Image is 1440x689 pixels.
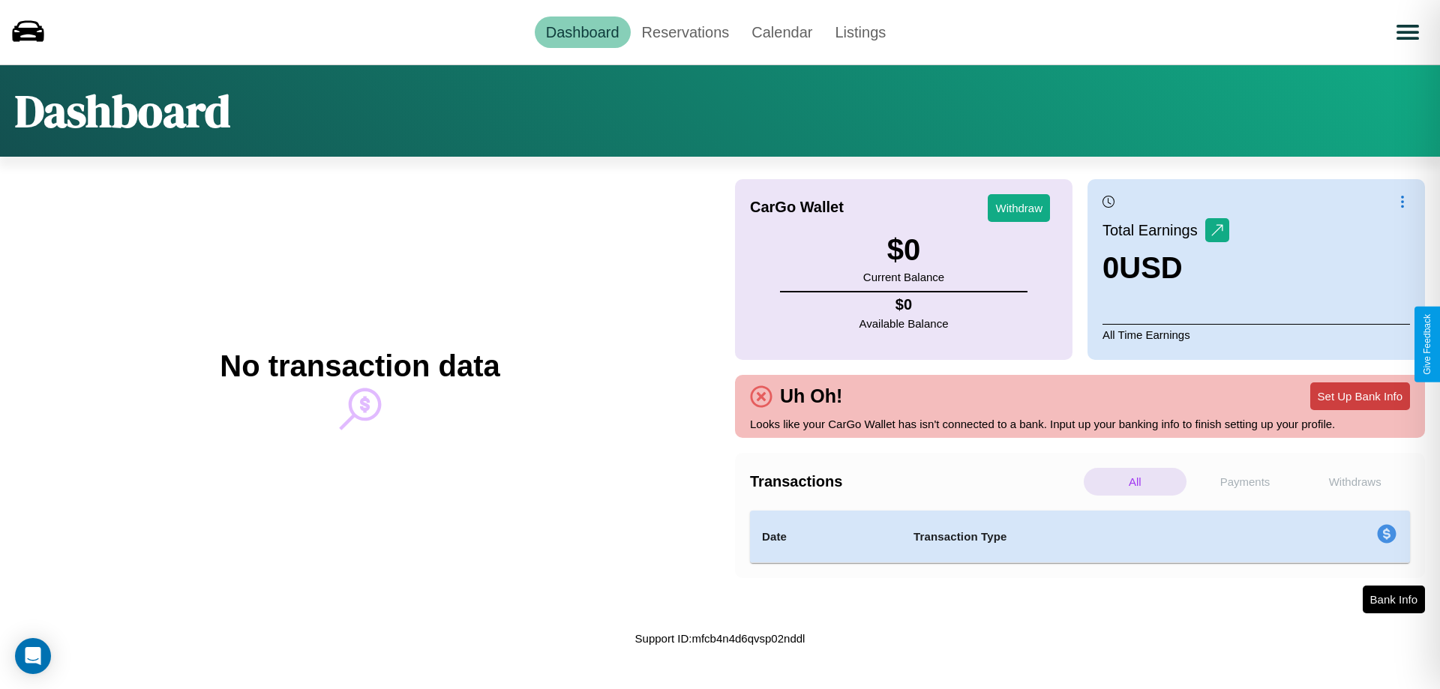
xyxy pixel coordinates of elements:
[859,296,949,313] h4: $ 0
[750,473,1080,490] h4: Transactions
[1363,586,1425,613] button: Bank Info
[988,194,1050,222] button: Withdraw
[859,313,949,334] p: Available Balance
[631,16,741,48] a: Reservations
[1102,251,1229,285] h3: 0 USD
[1387,11,1429,53] button: Open menu
[1303,468,1406,496] p: Withdraws
[1102,217,1205,244] p: Total Earnings
[740,16,823,48] a: Calendar
[635,628,805,649] p: Support ID: mfcb4n4d6qvsp02nddl
[823,16,897,48] a: Listings
[863,267,944,287] p: Current Balance
[1084,468,1186,496] p: All
[535,16,631,48] a: Dashboard
[15,80,230,142] h1: Dashboard
[863,233,944,267] h3: $ 0
[750,199,844,216] h4: CarGo Wallet
[750,414,1410,434] p: Looks like your CarGo Wallet has isn't connected to a bank. Input up your banking info to finish ...
[762,528,889,546] h4: Date
[220,349,499,383] h2: No transaction data
[15,638,51,674] div: Open Intercom Messenger
[1102,324,1410,345] p: All Time Earnings
[1422,314,1432,375] div: Give Feedback
[1310,382,1410,410] button: Set Up Bank Info
[772,385,850,407] h4: Uh Oh!
[1194,468,1297,496] p: Payments
[750,511,1410,563] table: simple table
[913,528,1254,546] h4: Transaction Type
